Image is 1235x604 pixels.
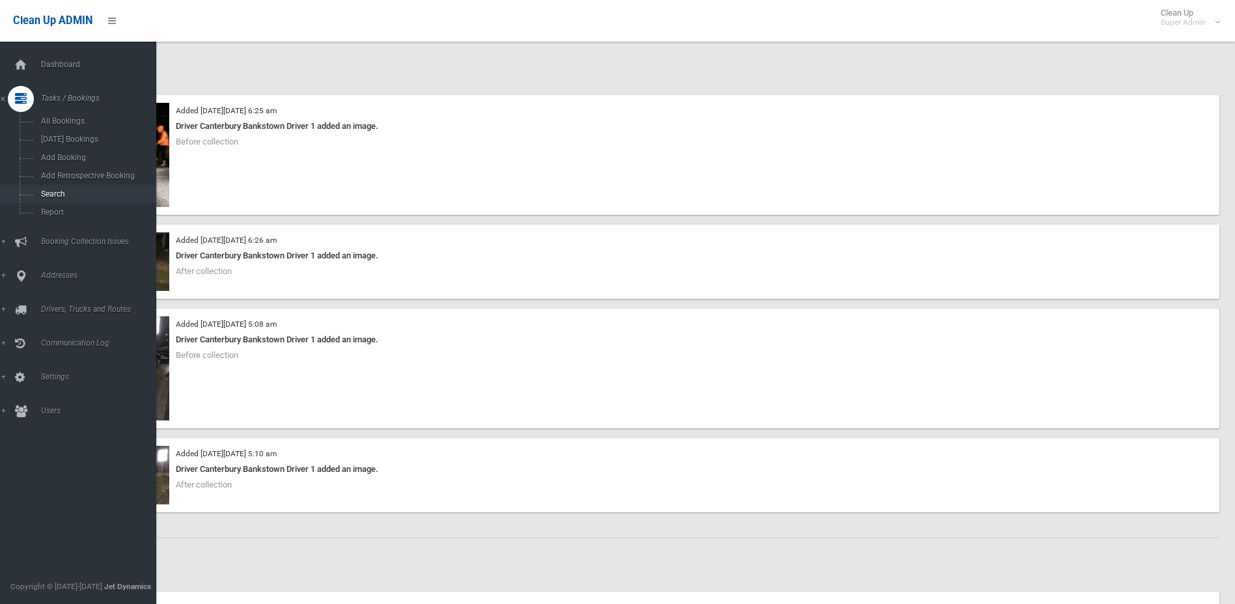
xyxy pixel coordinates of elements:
span: After collection [176,266,232,276]
small: Super Admin [1161,18,1206,27]
span: Add Retrospective Booking [37,171,155,180]
h2: Images [57,57,1219,74]
small: Added [DATE][DATE] 6:25 am [176,106,277,115]
span: Report [37,208,155,217]
span: Settings [37,372,166,381]
div: Driver Canterbury Bankstown Driver 1 added an image. [91,248,1212,264]
strong: Jet Dynamics [104,582,151,591]
span: Before collection [176,137,238,146]
span: Clean Up [1154,8,1219,27]
span: Clean Up ADMIN [13,14,92,27]
div: Driver Canterbury Bankstown Driver 1 added an image. [91,118,1212,134]
span: Booking Collection Issues [37,237,166,246]
span: Copyright © [DATE]-[DATE] [10,582,102,591]
span: Dashboard [37,60,166,69]
div: Driver Canterbury Bankstown Driver 1 added an image. [91,332,1212,348]
small: Added [DATE][DATE] 5:10 am [176,449,277,458]
span: Communication Log [37,338,166,348]
span: Addresses [37,271,166,280]
div: Driver Canterbury Bankstown Driver 1 added an image. [91,461,1212,477]
span: Drivers, Trucks and Routes [37,305,166,314]
span: [DATE] Bookings [37,135,155,144]
span: Users [37,406,166,415]
h2: History [57,554,1219,571]
span: Before collection [176,350,238,360]
span: Add Booking [37,153,155,162]
small: Added [DATE][DATE] 6:26 am [176,236,277,245]
small: Added [DATE][DATE] 5:08 am [176,320,277,329]
span: Tasks / Bookings [37,94,166,103]
span: Search [37,189,155,199]
span: After collection [176,480,232,489]
span: All Bookings [37,117,155,126]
